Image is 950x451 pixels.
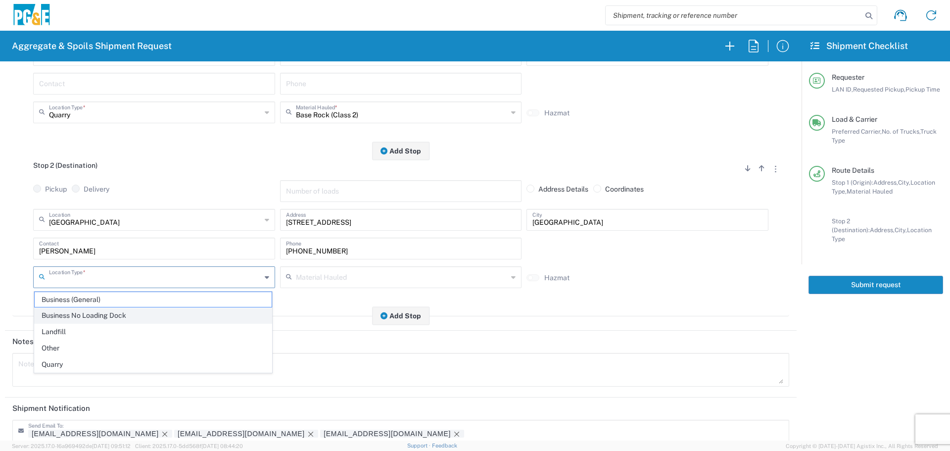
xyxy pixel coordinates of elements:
[526,185,588,194] label: Address Details
[35,341,272,356] span: Other
[544,108,570,117] label: Hazmat
[324,430,451,438] div: GCSpoilsTruckRequest@pge.com
[451,430,461,438] delete-icon: Remove tag
[178,430,305,438] div: DBG7@pge.com
[372,142,429,160] button: Add Stop
[853,86,905,93] span: Requested Pickup,
[832,86,853,93] span: LAN ID,
[159,430,169,438] delete-icon: Remove tag
[544,273,570,282] label: Hazmat
[832,128,882,135] span: Preferred Carrier,
[593,185,644,194] label: Coordinates
[12,40,172,52] h2: Aggregate & Spoils Shipment Request
[35,292,272,307] span: Business (General)
[35,324,272,340] span: Landfill
[905,86,940,93] span: Pickup Time
[324,430,461,438] div: GCSpoilsTruckRequest@pge.com
[12,403,90,413] h2: Shipment Notification
[35,357,272,372] span: Quarry
[12,337,34,347] h2: Notes
[808,276,943,294] button: Submit request
[33,161,97,169] span: Stop 2 (Destination)
[12,443,131,449] span: Server: 2025.17.0-16a969492de
[873,179,898,186] span: Address,
[372,306,429,325] button: Add Stop
[135,443,243,449] span: Client: 2025.17.0-5dd568f
[407,443,432,449] a: Support
[32,430,159,438] div: skkj@pge.com
[832,73,864,81] span: Requester
[870,226,895,234] span: Address,
[32,430,169,438] div: skkj@pge.com
[898,179,910,186] span: City,
[432,443,457,449] a: Feedback
[178,430,315,438] div: DBG7@pge.com
[786,442,938,451] span: Copyright © [DATE]-[DATE] Agistix Inc., All Rights Reserved
[832,179,873,186] span: Stop 1 (Origin):
[606,6,862,25] input: Shipment, tracking or reference number
[201,443,243,449] span: [DATE] 08:44:20
[832,217,870,234] span: Stop 2 (Destination):
[882,128,920,135] span: No. of Trucks,
[12,4,51,27] img: pge
[895,226,907,234] span: City,
[810,40,908,52] h2: Shipment Checklist
[305,430,315,438] delete-icon: Remove tag
[832,115,877,123] span: Load & Carrier
[35,308,272,323] span: Business No Loading Dock
[92,443,131,449] span: [DATE] 09:51:12
[847,188,893,195] span: Material Hauled
[832,166,874,174] span: Route Details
